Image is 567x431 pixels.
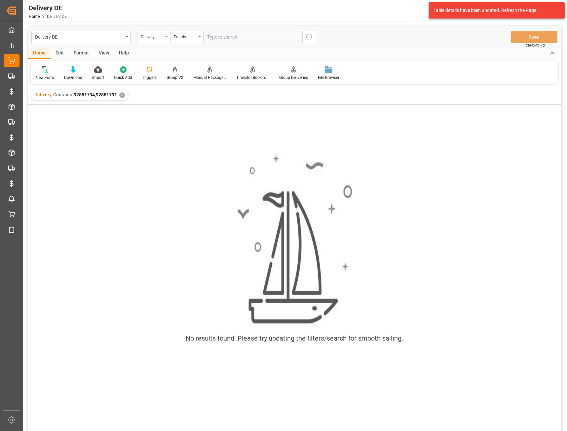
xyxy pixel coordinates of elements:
div: Triggers [142,75,157,81]
div: ✕ [119,92,125,98]
div: Manual Package TypeDetermination [193,75,226,81]
div: Delivery DE [35,32,123,41]
div: View [94,48,114,59]
button: Save [511,31,557,43]
div: Group V2 [167,75,183,81]
input: Type to search [203,31,302,43]
span: Contains [53,92,72,97]
span: Ctrl/CMD + S [526,43,545,48]
div: Format [69,48,94,59]
div: Edit [51,48,69,59]
button: search button [302,31,316,43]
div: Download [64,75,82,81]
div: Quick Add [114,75,132,81]
button: open menu [137,31,170,43]
div: Group Deliveries [279,75,308,81]
span: 92551794,92551791 [74,92,117,97]
a: Home [29,14,40,19]
button: open menu [170,31,203,43]
span: Delivery [34,92,52,97]
button: open menu [31,31,131,43]
div: Timeslot Booking Report [236,75,269,81]
div: Delivery DE [29,3,67,13]
img: smooth_sailing.jpeg [237,153,352,325]
div: Delivery [141,32,163,40]
div: File Browser [318,75,339,81]
div: No results found. Please try updating the filters/search for smooth sailing. [186,333,403,343]
div: Home [28,48,51,59]
div: Table details have been updated. Refresh the Page!. [434,7,555,14]
div: Import [92,75,104,81]
div: New Form [36,75,54,81]
div: Equals [174,32,196,40]
div: Help [114,48,134,59]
